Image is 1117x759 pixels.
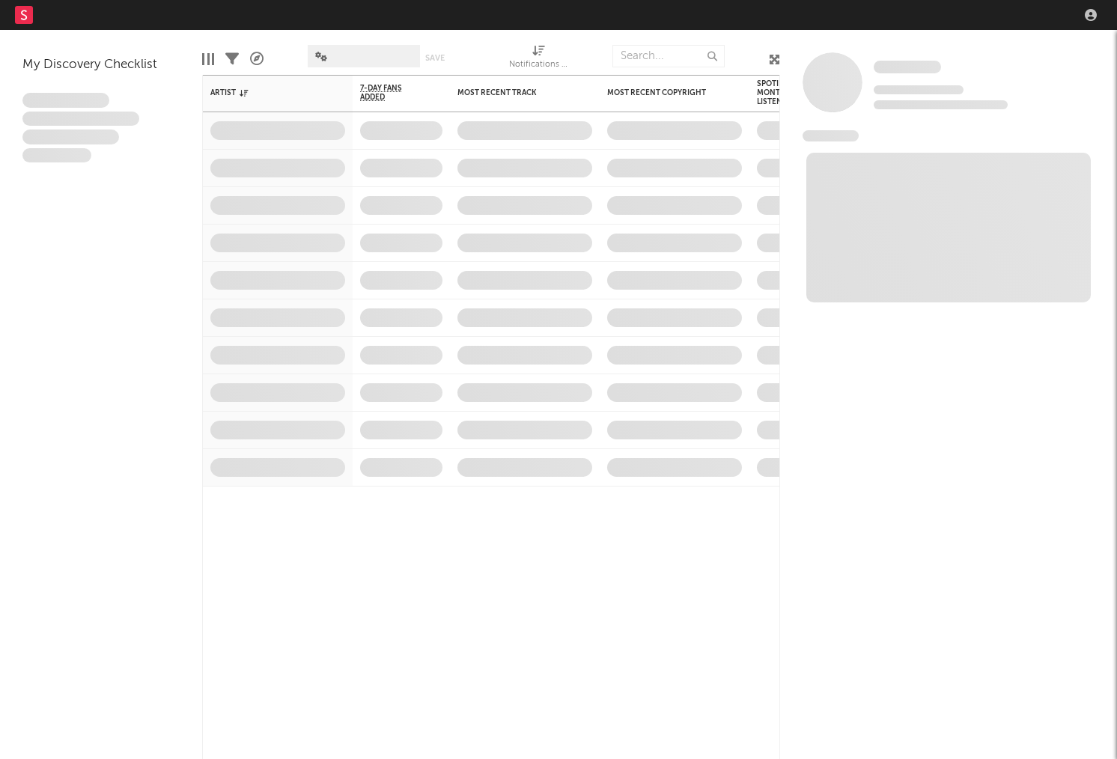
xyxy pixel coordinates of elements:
span: Lorem ipsum dolor [22,93,109,108]
span: Tracking Since: [DATE] [874,85,964,94]
span: Integer aliquet in purus et [22,112,139,127]
div: Spotify Monthly Listeners [757,79,809,106]
div: Edit Columns [202,37,214,81]
span: News Feed [803,130,859,141]
span: 0 fans last week [874,100,1008,109]
span: Praesent ac interdum [22,129,119,144]
input: Search... [612,45,725,67]
div: Most Recent Copyright [607,88,719,97]
div: My Discovery Checklist [22,56,180,74]
div: Artist [210,88,323,97]
span: Some Artist [874,61,941,73]
div: Notifications (Artist) [509,56,569,74]
span: Aliquam viverra [22,148,91,163]
a: Some Artist [874,60,941,75]
div: Most Recent Track [457,88,570,97]
div: A&R Pipeline [250,37,264,81]
button: Save [425,54,445,62]
div: Filters [225,37,239,81]
span: 7-Day Fans Added [360,84,420,102]
div: Notifications (Artist) [509,37,569,81]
